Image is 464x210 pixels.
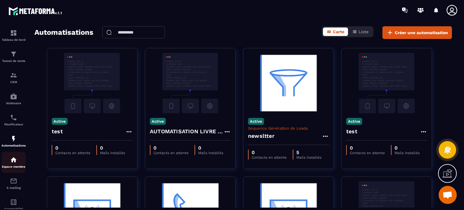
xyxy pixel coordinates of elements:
[10,50,17,58] img: formation
[52,127,63,136] h4: test
[2,102,26,105] p: Webinaire
[34,26,93,39] h2: Automatisations
[395,151,420,155] p: Mails installés
[248,53,329,113] img: automation-background
[52,118,68,125] p: Active
[2,59,26,63] p: Tunnel de vente
[10,199,17,206] img: accountant
[2,152,26,173] a: automationsautomationsEspace membre
[100,151,125,155] p: Mails installés
[252,155,287,160] p: Contacts en attente
[2,186,26,189] p: E-mailing
[198,145,223,151] p: 0
[350,145,385,151] p: 0
[346,53,427,113] img: automation-background
[10,72,17,79] img: formation
[323,27,348,36] button: Carte
[248,118,264,125] p: Active
[2,38,26,41] p: Tableau de bord
[2,109,26,131] a: schedulerschedulerPlanificateur
[248,132,275,140] h4: newsltter
[2,25,26,46] a: formationformationTableau de bord
[296,150,321,155] p: 5
[252,150,287,155] p: 0
[2,173,26,194] a: emailemailE-mailing
[350,151,385,155] p: Contacts en attente
[8,5,63,16] img: logo
[198,151,223,155] p: Mails installés
[346,127,357,136] h4: test
[100,145,125,151] p: 0
[2,88,26,109] a: automationsautomationsWebinaire
[55,151,90,155] p: Contacts en attente
[2,165,26,168] p: Espace membre
[333,29,344,34] span: Carte
[150,118,166,125] p: Active
[359,29,369,34] span: Liste
[296,155,321,160] p: Mails installés
[10,93,17,100] img: automations
[2,144,26,147] p: Automatisations
[382,26,452,39] button: Créer une automatisation
[2,46,26,67] a: formationformationTunnel de vente
[153,145,188,151] p: 0
[52,53,133,113] img: automation-background
[2,80,26,84] p: CRM
[395,145,420,151] p: 0
[439,186,457,204] a: Ouvrir le chat
[2,67,26,88] a: formationformationCRM
[395,30,448,36] span: Créer une automatisation
[55,145,90,151] p: 0
[346,118,362,125] p: Active
[10,135,17,142] img: automations
[349,27,372,36] button: Liste
[2,123,26,126] p: Planificateur
[10,177,17,185] img: email
[150,53,231,113] img: automation-background
[10,29,17,37] img: formation
[10,156,17,163] img: automations
[150,127,224,136] h4: AUTOMATISATION LIVRE BLANC
[10,114,17,121] img: scheduler
[248,126,329,131] p: Séquence Génération de Leads
[2,131,26,152] a: automationsautomationsAutomatisations
[153,151,188,155] p: Contacts en attente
